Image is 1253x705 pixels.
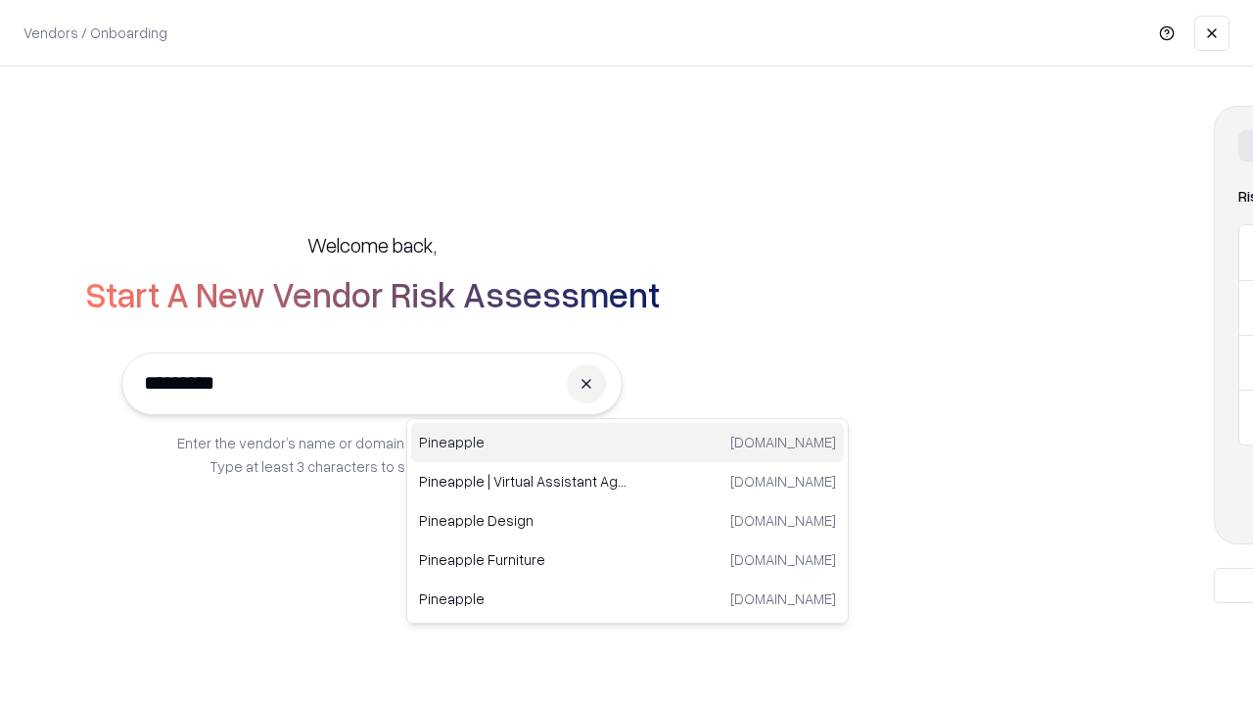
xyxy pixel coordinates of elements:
[730,510,836,531] p: [DOMAIN_NAME]
[730,471,836,492] p: [DOMAIN_NAME]
[730,432,836,452] p: [DOMAIN_NAME]
[177,431,568,478] p: Enter the vendor’s name or domain to begin an assessment. Type at least 3 characters to see match...
[85,274,660,313] h2: Start A New Vendor Risk Assessment
[419,549,627,570] p: Pineapple Furniture
[419,588,627,609] p: Pineapple
[419,471,627,492] p: Pineapple | Virtual Assistant Agency
[406,418,849,624] div: Suggestions
[419,510,627,531] p: Pineapple Design
[23,23,167,43] p: Vendors / Onboarding
[419,432,627,452] p: Pineapple
[307,231,437,258] h5: Welcome back,
[730,549,836,570] p: [DOMAIN_NAME]
[730,588,836,609] p: [DOMAIN_NAME]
